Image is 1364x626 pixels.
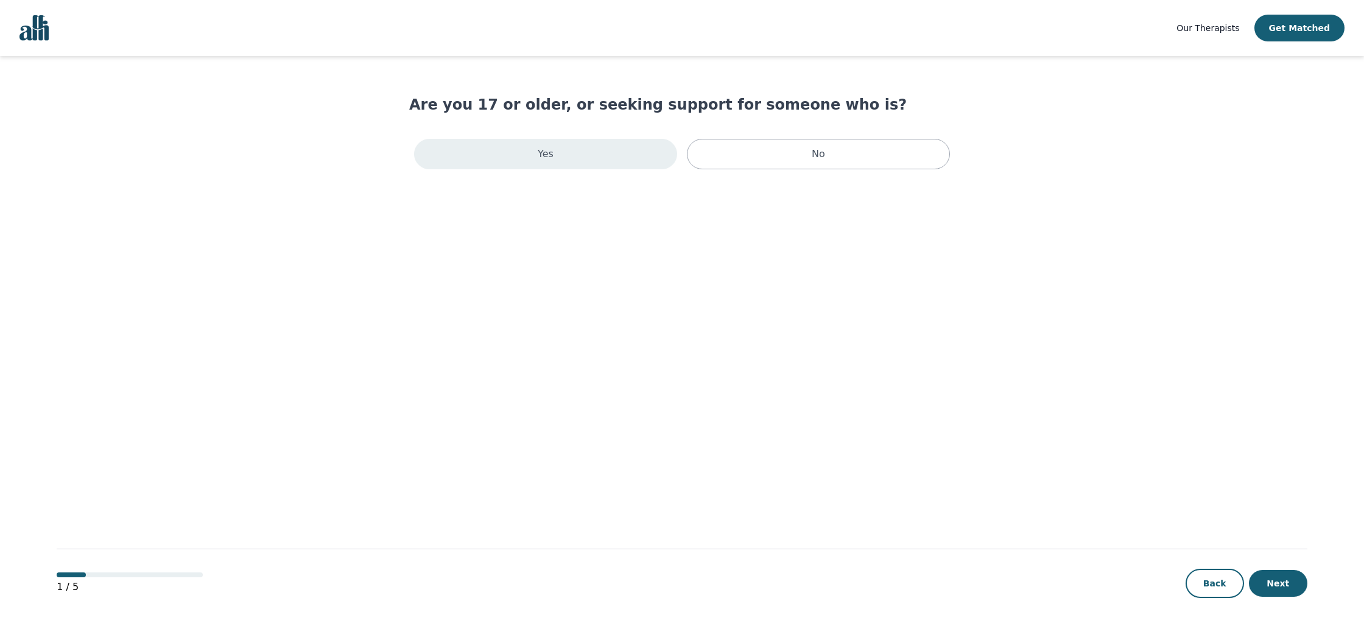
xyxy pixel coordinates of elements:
[1176,21,1239,35] a: Our Therapists
[19,15,49,41] img: alli logo
[538,147,554,161] p: Yes
[1186,569,1244,598] button: Back
[57,580,203,594] p: 1 / 5
[812,147,825,161] p: No
[1176,23,1239,33] span: Our Therapists
[1254,15,1345,41] button: Get Matched
[409,95,955,114] h1: Are you 17 or older, or seeking support for someone who is?
[1249,570,1307,597] button: Next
